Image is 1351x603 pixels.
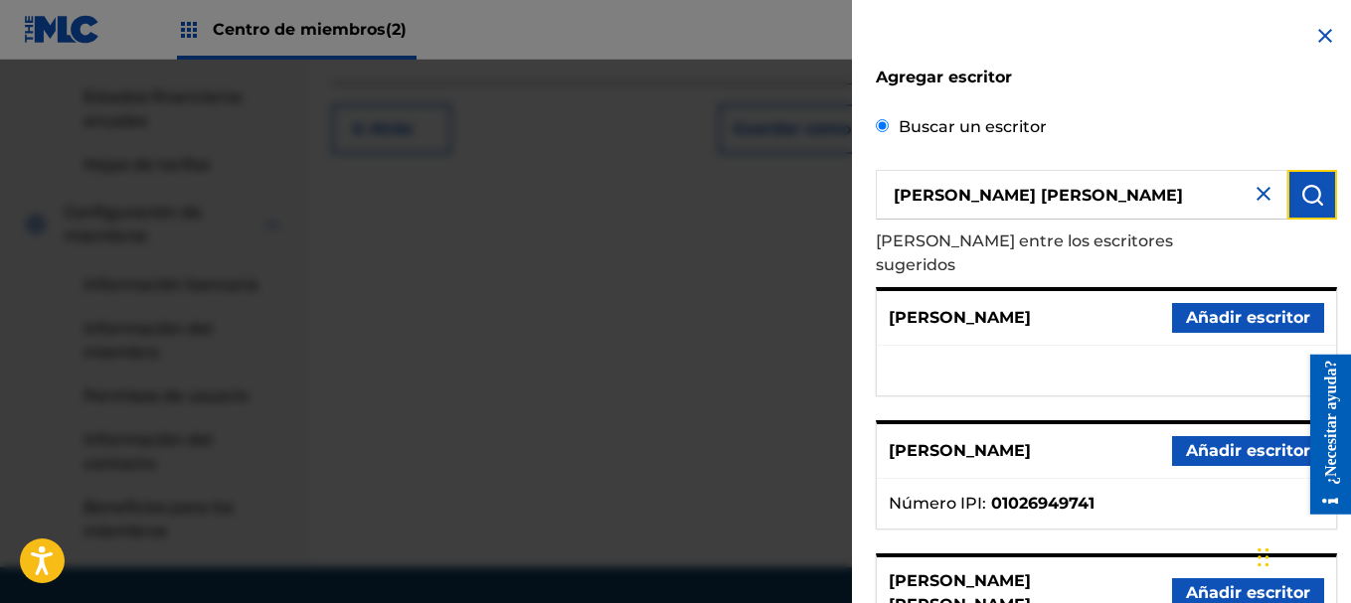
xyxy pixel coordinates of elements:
font: (2) [386,20,407,39]
div: Arrastrar [1258,528,1269,587]
img: Principales titulares de derechos [177,18,201,42]
font: Añadir escritor [1186,583,1310,602]
font: [PERSON_NAME] [889,441,1031,460]
img: cerca [1252,182,1275,206]
input: Buscar nombre del escritor o número IPI [876,170,1287,220]
font: [PERSON_NAME] entre los escritores sugeridos [876,231,1173,274]
img: Logotipo del MLC [24,15,100,44]
font: Número IPI [889,494,982,513]
button: Añadir escritor [1172,436,1324,466]
font: [PERSON_NAME] [889,308,1031,327]
iframe: Widget de chat [1252,508,1351,603]
font: Buscar un escritor [899,117,1047,136]
font: ¿Necesitar ayuda? [27,5,44,129]
font: Agregar escritor [876,68,1012,86]
font: 01026949741 [991,494,1095,513]
font: : [982,494,986,513]
button: Añadir escritor [1172,303,1324,333]
font: Añadir escritor [1186,308,1310,327]
font: Añadir escritor [1186,441,1310,460]
iframe: Centro de recursos [1295,354,1351,514]
font: Centro de miembros [213,20,386,39]
img: Búsqueda de obras [1300,183,1324,207]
